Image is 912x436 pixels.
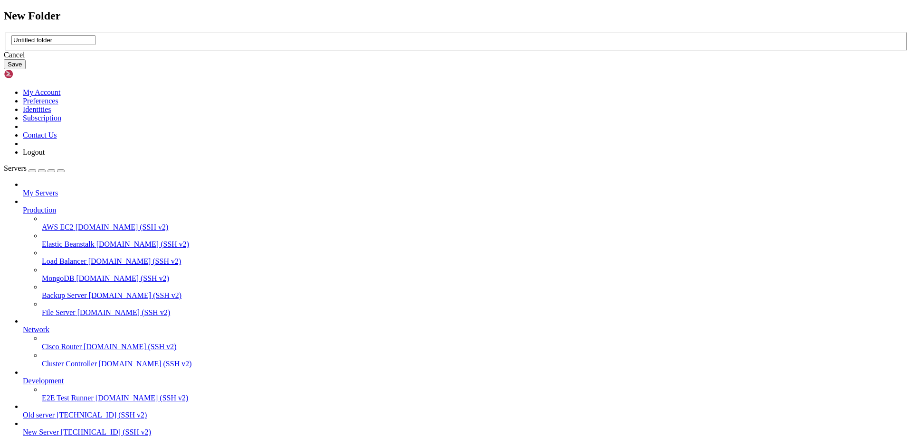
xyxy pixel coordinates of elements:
li: Network [23,317,908,368]
span: [DOMAIN_NAME] (SSH v2) [95,394,189,402]
li: MongoDB [DOMAIN_NAME] (SSH v2) [42,266,908,283]
a: Network [23,325,908,334]
li: Old server [TECHNICAL_ID] (SSH v2) [23,402,908,419]
span: Elastic Beanstalk [42,240,95,248]
div: Cancel [4,51,908,59]
a: Cluster Controller [DOMAIN_NAME] (SSH v2) [42,360,908,368]
li: My Servers [23,180,908,197]
span: [DOMAIN_NAME] (SSH v2) [76,223,169,231]
span: Load Balancer [42,257,86,265]
span: New Server [23,428,59,436]
a: Backup Server [DOMAIN_NAME] (SSH v2) [42,291,908,300]
h2: New Folder [4,9,908,22]
span: My Servers [23,189,58,197]
span: MongoDB [42,274,74,282]
li: Cisco Router [DOMAIN_NAME] (SSH v2) [42,334,908,351]
span: Backup Server [42,291,87,299]
span: Old server [23,411,55,419]
a: Contact Us [23,131,57,139]
a: Servers [4,164,65,172]
a: Subscription [23,114,61,122]
span: Cluster Controller [42,360,97,368]
a: Identities [23,105,51,113]
span: Development [23,377,64,385]
img: Shellngn [4,69,58,79]
li: AWS EC2 [DOMAIN_NAME] (SSH v2) [42,214,908,232]
span: [TECHNICAL_ID] (SSH v2) [61,428,151,436]
li: Load Balancer [DOMAIN_NAME] (SSH v2) [42,249,908,266]
button: Save [4,59,26,69]
a: MongoDB [DOMAIN_NAME] (SSH v2) [42,274,908,283]
span: [DOMAIN_NAME] (SSH v2) [88,257,181,265]
span: [DOMAIN_NAME] (SSH v2) [84,343,177,351]
li: Backup Server [DOMAIN_NAME] (SSH v2) [42,283,908,300]
a: Production [23,206,908,214]
span: [DOMAIN_NAME] (SSH v2) [76,274,169,282]
a: AWS EC2 [DOMAIN_NAME] (SSH v2) [42,223,908,232]
a: E2E Test Runner [DOMAIN_NAME] (SSH v2) [42,394,908,402]
li: Elastic Beanstalk [DOMAIN_NAME] (SSH v2) [42,232,908,249]
a: Logout [23,148,45,156]
a: File Server [DOMAIN_NAME] (SSH v2) [42,308,908,317]
span: [DOMAIN_NAME] (SSH v2) [89,291,182,299]
span: File Server [42,308,76,316]
li: Development [23,368,908,402]
span: Network [23,325,49,334]
span: Production [23,206,56,214]
a: My Account [23,88,61,96]
span: [DOMAIN_NAME] (SSH v2) [99,360,192,368]
li: File Server [DOMAIN_NAME] (SSH v2) [42,300,908,317]
span: E2E Test Runner [42,394,94,402]
a: My Servers [23,189,908,197]
li: Production [23,197,908,317]
a: Old server [TECHNICAL_ID] (SSH v2) [23,411,908,419]
span: Cisco Router [42,343,82,351]
span: [DOMAIN_NAME] (SSH v2) [96,240,190,248]
span: Servers [4,164,27,172]
a: Development [23,377,908,385]
span: [TECHNICAL_ID] (SSH v2) [57,411,147,419]
a: Load Balancer [DOMAIN_NAME] (SSH v2) [42,257,908,266]
li: E2E Test Runner [DOMAIN_NAME] (SSH v2) [42,385,908,402]
a: Preferences [23,97,58,105]
a: Elastic Beanstalk [DOMAIN_NAME] (SSH v2) [42,240,908,249]
a: Cisco Router [DOMAIN_NAME] (SSH v2) [42,343,908,351]
span: [DOMAIN_NAME] (SSH v2) [77,308,171,316]
li: Cluster Controller [DOMAIN_NAME] (SSH v2) [42,351,908,368]
span: AWS EC2 [42,223,74,231]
